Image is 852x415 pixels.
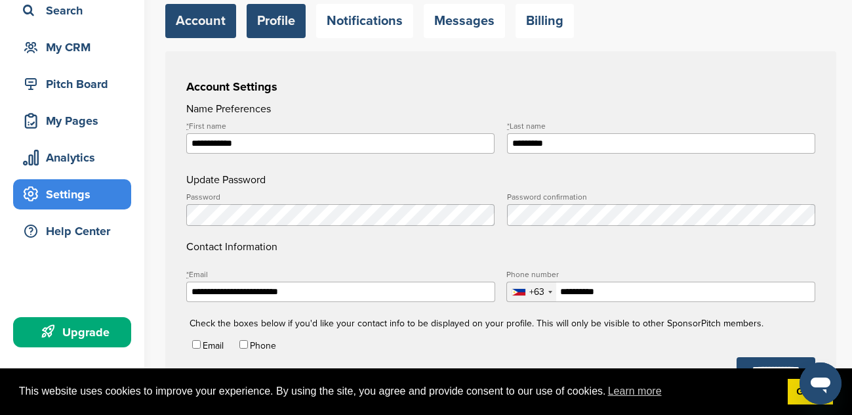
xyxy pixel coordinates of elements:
div: My CRM [20,35,131,59]
label: Password confirmation [507,193,815,201]
div: Upgrade [20,320,131,344]
abbr: required [507,121,510,131]
h4: Update Password [186,172,815,188]
a: Profile [247,4,306,38]
span: This website uses cookies to improve your experience. By using the site, you agree and provide co... [19,382,777,401]
label: First name [186,122,495,130]
a: Billing [516,4,574,38]
label: Last name [507,122,815,130]
a: learn more about cookies [606,382,664,401]
a: Upgrade [13,317,131,347]
div: Help Center [20,219,131,243]
a: My Pages [13,106,131,136]
div: Selected country [507,282,556,301]
a: Messages [424,4,505,38]
a: Settings [13,179,131,209]
a: Help Center [13,216,131,246]
abbr: required [186,121,189,131]
label: Password [186,193,495,201]
h3: Account Settings [186,77,815,96]
iframe: Button to launch messaging window [800,362,842,404]
h4: Name Preferences [186,101,815,117]
label: Phone number [506,271,815,278]
a: Notifications [316,4,413,38]
a: Analytics [13,142,131,173]
div: Analytics [20,146,131,169]
div: My Pages [20,109,131,133]
abbr: required [186,270,189,279]
a: My CRM [13,32,131,62]
div: Settings [20,183,131,206]
label: Phone [250,340,276,351]
div: Pitch Board [20,72,131,96]
a: dismiss cookie message [788,379,833,405]
label: Email [203,340,224,351]
h4: Contact Information [186,193,815,255]
label: Email [186,271,495,278]
a: Pitch Board [13,69,131,99]
a: Account [165,4,236,38]
div: +63 [529,288,544,297]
